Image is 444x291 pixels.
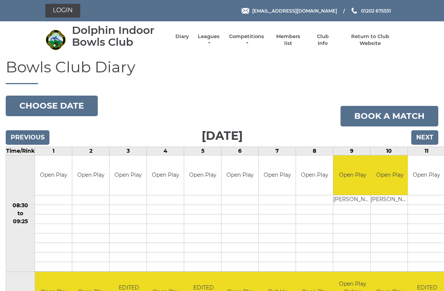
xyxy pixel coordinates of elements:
td: 8 [296,147,333,155]
input: Next [411,130,438,145]
td: 9 [333,147,371,155]
a: Club Info [312,33,334,47]
img: Phone us [352,8,357,14]
a: Members list [272,33,304,47]
td: Open Play [333,155,372,195]
a: Login [45,4,80,18]
td: Open Play [147,155,184,195]
span: [EMAIL_ADDRESS][DOMAIN_NAME] [252,8,337,13]
td: [PERSON_NAME] [333,195,372,205]
td: 10 [371,147,408,155]
td: 3 [110,147,147,155]
img: Dolphin Indoor Bowls Club [45,29,66,50]
td: Open Play [184,155,221,195]
img: Email [242,8,249,14]
td: 6 [221,147,259,155]
td: 5 [184,147,221,155]
a: Email [EMAIL_ADDRESS][DOMAIN_NAME] [242,7,337,14]
h1: Bowls Club Diary [6,59,438,84]
button: Choose date [6,96,98,116]
td: Time/Rink [6,147,35,155]
td: Open Play [371,155,409,195]
a: Phone us 01202 675551 [350,7,391,14]
div: Dolphin Indoor Bowls Club [72,24,168,48]
a: Return to Club Website [341,33,399,47]
a: Book a match [341,106,438,126]
td: Open Play [110,155,146,195]
a: Competitions [228,33,265,47]
td: Open Play [35,155,72,195]
td: 1 [35,147,72,155]
td: 4 [147,147,184,155]
td: Open Play [221,155,258,195]
a: Leagues [197,33,221,47]
td: 7 [259,147,296,155]
td: Open Play [259,155,296,195]
a: Diary [175,33,189,40]
td: 2 [72,147,110,155]
td: 08:30 to 09:25 [6,155,35,272]
span: 01202 675551 [361,8,391,13]
td: [PERSON_NAME] [371,195,409,205]
td: Open Play [296,155,333,195]
input: Previous [6,130,49,145]
td: Open Play [72,155,109,195]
